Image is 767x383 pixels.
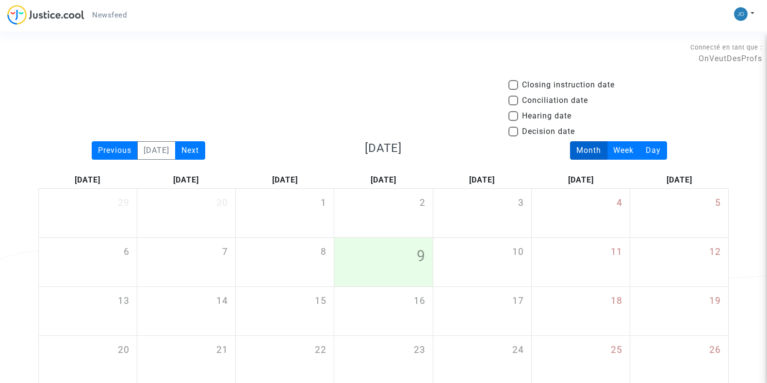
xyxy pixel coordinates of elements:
div: [DATE] [137,141,176,160]
div: [DATE] [137,172,235,188]
span: 10 [512,245,524,259]
span: Closing instruction date [522,79,615,91]
div: Month [570,141,607,160]
div: [DATE] [433,172,531,188]
span: 15 [315,294,326,308]
span: 18 [611,294,622,308]
span: 13 [118,294,130,308]
span: Hearing date [522,110,571,122]
div: [DATE] [38,172,137,188]
span: Conciliation date [522,95,588,106]
span: 16 [414,294,425,308]
div: Friday October 17 [433,287,531,335]
div: Wednesday October 8 [236,238,334,286]
div: Friday October 10 [433,238,531,286]
div: Day [639,141,667,160]
span: 1 [321,196,326,210]
div: Previous [92,141,138,160]
div: Week [607,141,640,160]
h3: [DATE] [273,141,493,155]
div: Thursday October 16 [334,287,432,335]
div: [DATE] [630,172,729,188]
div: Tuesday September 30 [137,189,235,237]
span: 2 [420,196,425,210]
span: 19 [709,294,721,308]
span: 20 [118,343,130,357]
span: 21 [216,343,228,357]
span: Connecté en tant que : [690,44,762,51]
div: Monday October 6 [39,238,137,286]
span: 22 [315,343,326,357]
div: Sunday October 5 [630,189,728,237]
div: Tuesday October 7 [137,238,235,286]
span: 12 [709,245,721,259]
span: 11 [611,245,622,259]
span: 6 [124,245,130,259]
span: 26 [709,343,721,357]
span: 3 [518,196,524,210]
span: 14 [216,294,228,308]
span: 5 [715,196,721,210]
span: 23 [414,343,425,357]
div: Wednesday October 1 [236,189,334,237]
span: Decision date [522,126,575,137]
span: 7 [222,245,228,259]
a: Newsfeed [84,8,134,22]
div: Wednesday October 15 [236,287,334,335]
span: 17 [512,294,524,308]
span: 4 [617,196,622,210]
div: Saturday October 18 [532,287,630,335]
div: [DATE] [334,172,433,188]
span: 30 [216,196,228,210]
img: 45a793c8596a0d21866ab9c5374b5e4b [734,7,748,21]
span: 9 [417,245,425,267]
div: Saturday October 11 [532,238,630,286]
img: jc-logo.svg [7,5,84,25]
span: 29 [118,196,130,210]
div: [DATE] [531,172,630,188]
span: 8 [321,245,326,259]
div: Friday October 3 [433,189,531,237]
div: Next [175,141,205,160]
div: Thursday October 9 [334,238,432,286]
div: [DATE] [236,172,334,188]
div: Thursday October 2 [334,189,432,237]
div: Sunday October 12 [630,238,728,286]
span: Newsfeed [92,11,127,19]
div: Tuesday October 14 [137,287,235,335]
span: 25 [611,343,622,357]
div: Saturday October 4 [532,189,630,237]
div: Monday September 29 [39,189,137,237]
div: Sunday October 19 [630,287,728,335]
span: 24 [512,343,524,357]
div: Monday October 13 [39,287,137,335]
